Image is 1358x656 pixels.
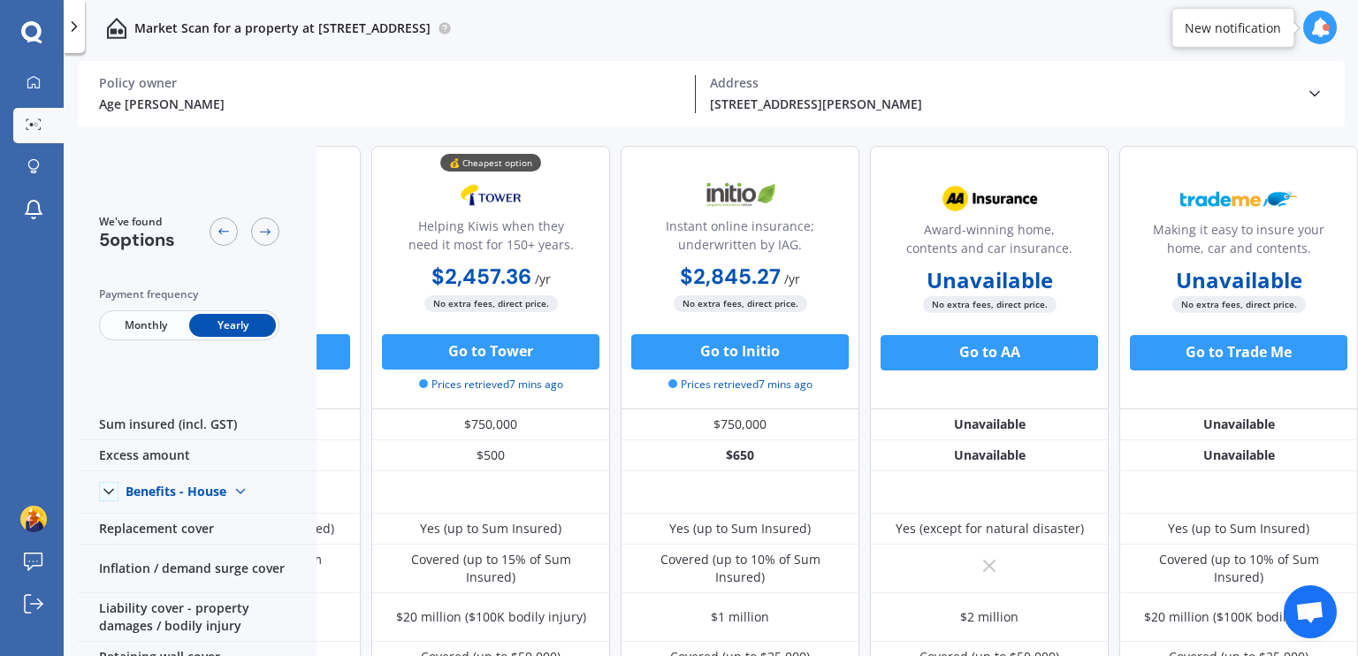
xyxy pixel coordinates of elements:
[382,334,599,370] button: Go to Tower
[78,514,317,545] div: Replacement cover
[680,263,781,290] b: $2,845.27
[1130,335,1347,370] button: Go to Trade Me
[710,75,1292,91] div: Address
[631,334,849,370] button: Go to Initio
[78,409,317,440] div: Sum insured (incl. GST)
[103,314,189,337] span: Monthly
[1284,585,1337,638] a: Open chat
[1180,177,1297,221] img: Trademe.webp
[784,271,800,287] span: / yr
[189,314,276,337] span: Yearly
[1185,19,1281,36] div: New notification
[1172,296,1306,313] span: No extra fees, direct price.
[1119,440,1358,471] div: Unavailable
[420,520,561,538] div: Yes (up to Sum Insured)
[396,608,586,626] div: $20 million ($100K bodily injury)
[870,440,1109,471] div: Unavailable
[385,551,597,586] div: Covered (up to 15% of Sum Insured)
[927,271,1053,289] b: Unavailable
[960,608,1018,626] div: $2 million
[1168,520,1309,538] div: Yes (up to Sum Insured)
[669,520,811,538] div: Yes (up to Sum Insured)
[710,95,1292,113] div: [STREET_ADDRESS][PERSON_NAME]
[1119,409,1358,440] div: Unavailable
[621,440,859,471] div: $650
[1134,220,1343,264] div: Making it easy to insure your home, car and contents.
[386,217,595,261] div: Helping Kiwis when they need it most for 150+ years.
[20,506,47,532] img: ACg8ocJOcC64x2hIM4xAbLCc4MmwWYnDpQYTvyEV3-cLyPLHcGW7hhPj=s96-c
[870,409,1109,440] div: Unavailable
[106,18,127,39] img: home-and-contents.b802091223b8502ef2dd.svg
[931,177,1048,221] img: AA.webp
[674,295,807,312] span: No extra fees, direct price.
[1133,551,1345,586] div: Covered (up to 10% of Sum Insured)
[78,440,317,471] div: Excess amount
[371,440,610,471] div: $500
[226,477,255,506] img: Benefit content down
[881,335,1098,370] button: Go to AA
[431,263,531,290] b: $2,457.36
[711,608,769,626] div: $1 million
[440,154,541,172] div: 💰 Cheapest option
[99,286,279,303] div: Payment frequency
[126,484,226,500] div: Benefits - House
[682,173,798,217] img: Initio.webp
[1144,608,1334,626] div: $20 million ($100K bodily injury)
[419,377,563,393] span: Prices retrieved 7 mins ago
[923,296,1057,313] span: No extra fees, direct price.
[668,377,813,393] span: Prices retrieved 7 mins ago
[636,217,844,261] div: Instant online insurance; underwritten by IAG.
[535,271,551,287] span: / yr
[78,545,317,593] div: Inflation / demand surge cover
[432,173,549,217] img: Tower.webp
[134,19,431,37] p: Market Scan for a property at [STREET_ADDRESS]
[621,409,859,440] div: $750,000
[99,228,175,251] span: 5 options
[99,214,175,230] span: We've found
[99,95,681,113] div: Age [PERSON_NAME]
[634,551,846,586] div: Covered (up to 10% of Sum Insured)
[885,220,1094,264] div: Award-winning home, contents and car insurance.
[78,593,317,642] div: Liability cover - property damages / bodily injury
[1176,271,1302,289] b: Unavailable
[896,520,1084,538] div: Yes (except for natural disaster)
[424,295,558,312] span: No extra fees, direct price.
[99,75,681,91] div: Policy owner
[371,409,610,440] div: $750,000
